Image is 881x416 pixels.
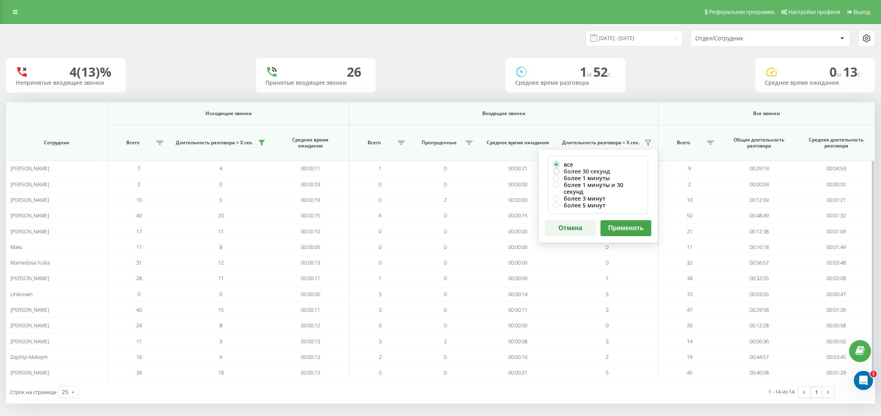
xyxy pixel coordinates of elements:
span: 2 [606,353,609,360]
span: 10 [687,291,692,298]
span: 6 [379,212,382,219]
span: 28 [136,275,142,282]
td: 00:00:00 [479,239,557,255]
span: [PERSON_NAME] [10,228,49,235]
span: Все звонки [673,110,860,117]
td: 00:04:53 [797,161,875,176]
td: 00:01:26 [797,302,875,318]
span: 3 [606,306,609,313]
span: Всего [353,139,395,146]
span: 50 [687,212,692,219]
span: Реферальная программа [709,9,774,15]
span: 11 [136,338,142,345]
span: c [608,70,611,79]
td: 00:00:13 [272,365,350,380]
span: 0 [219,291,222,298]
span: [PERSON_NAME] [10,338,49,345]
span: 0 [444,259,447,266]
span: Unknown [10,291,33,298]
span: 34 [687,275,692,282]
span: 8 [219,322,222,329]
span: 10 [136,196,142,203]
span: м [587,70,593,79]
span: 47 [687,306,692,313]
span: Zajshlyi Maksym [10,353,48,360]
span: Среднее время ожидания [487,139,549,146]
div: 26 [347,64,361,80]
div: 25 [62,388,68,396]
td: 00:00:47 [797,287,875,302]
label: более 1 минуты и 30 секунд [553,181,643,195]
span: 0 [444,243,447,251]
span: 3 [219,338,222,345]
span: 3 [379,306,382,313]
span: 31 [136,259,142,266]
span: Maks [10,243,22,251]
td: 00:03:55 [720,287,798,302]
span: 10 [687,196,692,203]
span: 1 [606,275,609,282]
span: Общая длительность разговора [728,137,790,149]
label: все [553,161,643,168]
div: Среднее время разговора [515,80,616,86]
td: 00:00:04 [720,176,798,192]
td: 00:00:05 [272,239,350,255]
span: 1 [379,275,382,282]
span: 15 [218,306,224,313]
div: Принятые входящие звонки [265,80,366,86]
span: Строк на странице [10,388,56,396]
span: Исходящие звонки [124,110,333,117]
td: 00:01:49 [797,239,875,255]
td: 00:00:11 [272,271,350,286]
span: Длительность разговора > Х сек. [174,139,255,146]
td: 00:29:19 [720,161,798,176]
span: Mamedova Yuliia [10,259,50,266]
td: 00:01:21 [797,192,875,208]
span: 0 [379,259,382,266]
span: 0 [444,369,447,376]
td: 00:00:12 [272,318,350,333]
span: 0 [444,212,447,219]
span: 3 [379,338,382,345]
span: Пропущенные [415,139,463,146]
span: 1 [870,371,877,377]
span: 0 [444,181,447,188]
td: 00:56:57 [720,255,798,271]
span: 11 [136,243,142,251]
span: 11 [218,228,224,235]
span: c [857,70,861,79]
span: 0 [219,181,222,188]
span: 0 [829,63,843,80]
span: [PERSON_NAME] [10,165,49,172]
span: 9 [219,353,222,360]
span: 4 [219,165,222,172]
td: 00:12:28 [720,318,798,333]
span: [PERSON_NAME] [10,322,49,329]
td: 00:32:05 [720,271,798,286]
span: 0 [444,275,447,282]
span: 40 [136,306,142,313]
label: более 5 минут [553,202,643,209]
span: 0 [379,322,382,329]
span: 1 [379,165,382,172]
span: 39 [136,369,142,376]
span: Среднее время ожидания [279,137,341,149]
td: 00:01:09 [797,223,875,239]
td: 00:00:00 [479,318,557,333]
span: 2 [379,353,382,360]
a: 1 [810,386,822,398]
td: 00:00:00 [272,287,350,302]
span: [PERSON_NAME] [10,181,49,188]
span: 0 [444,322,447,329]
span: 0 [606,322,609,329]
td: 00:12:38 [720,223,798,239]
td: 00:00:58 [797,318,875,333]
td: 00:00:00 [479,255,557,271]
span: 0 [379,228,382,235]
div: Отдел/Сотрудник [695,35,791,42]
span: Средняя длительность разговора [805,137,867,149]
span: 11 [218,275,224,282]
span: 18 [218,369,224,376]
span: 0 [137,291,140,298]
span: Настройки профиля [788,9,840,15]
